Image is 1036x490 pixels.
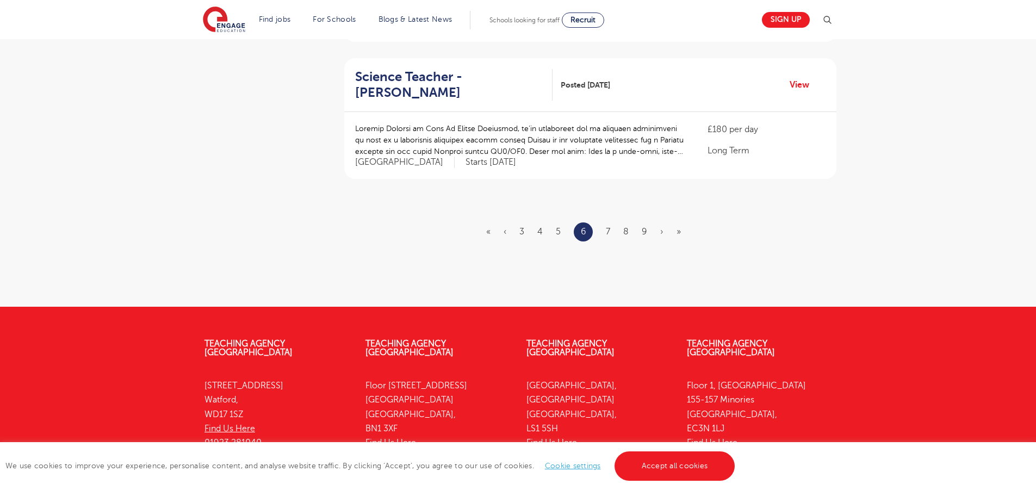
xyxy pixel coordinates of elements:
[526,438,577,448] a: Find Us Here
[486,227,491,237] a: First
[537,227,543,237] a: 4
[545,462,601,470] a: Cookie settings
[466,157,516,168] p: Starts [DATE]
[570,16,595,24] span: Recruit
[355,69,553,101] a: Science Teacher - [PERSON_NAME]
[581,225,586,239] a: 6
[660,227,663,237] a: Next
[5,462,737,470] span: We use cookies to improve your experience, personalise content, and analyse website traffic. By c...
[489,16,560,24] span: Schools looking for staff
[687,379,832,464] p: Floor 1, [GEOGRAPHIC_DATA] 155-157 Minories [GEOGRAPHIC_DATA], EC3N 1LJ 0333 150 8020
[526,379,671,464] p: [GEOGRAPHIC_DATA], [GEOGRAPHIC_DATA] [GEOGRAPHIC_DATA], LS1 5SH 0113 323 7633
[203,7,245,34] img: Engage Education
[519,227,524,237] a: 3
[606,227,610,237] a: 7
[355,69,544,101] h2: Science Teacher - [PERSON_NAME]
[687,339,775,357] a: Teaching Agency [GEOGRAPHIC_DATA]
[708,144,825,157] p: Long Term
[562,13,604,28] a: Recruit
[623,227,629,237] a: 8
[708,123,825,136] p: £180 per day
[526,339,615,357] a: Teaching Agency [GEOGRAPHIC_DATA]
[642,227,647,237] a: 9
[204,424,255,433] a: Find Us Here
[762,12,810,28] a: Sign up
[365,438,416,448] a: Find Us Here
[790,78,817,92] a: View
[615,451,735,481] a: Accept all cookies
[355,123,686,157] p: Loremip Dolorsi am Cons Ad Elitse Doeiusmod, te’in utlaboreet dol ma aliquaen adminimveni qu nost...
[365,379,510,464] p: Floor [STREET_ADDRESS] [GEOGRAPHIC_DATA] [GEOGRAPHIC_DATA], BN1 3XF 01273 447633
[379,15,452,23] a: Blogs & Latest News
[259,15,291,23] a: Find jobs
[355,157,455,168] span: [GEOGRAPHIC_DATA]
[556,227,561,237] a: 5
[313,15,356,23] a: For Schools
[365,339,454,357] a: Teaching Agency [GEOGRAPHIC_DATA]
[687,438,737,448] a: Find Us Here
[204,339,293,357] a: Teaching Agency [GEOGRAPHIC_DATA]
[561,79,610,91] span: Posted [DATE]
[504,227,506,237] a: Previous
[204,379,349,450] p: [STREET_ADDRESS] Watford, WD17 1SZ 01923 281040
[677,227,681,237] a: Last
